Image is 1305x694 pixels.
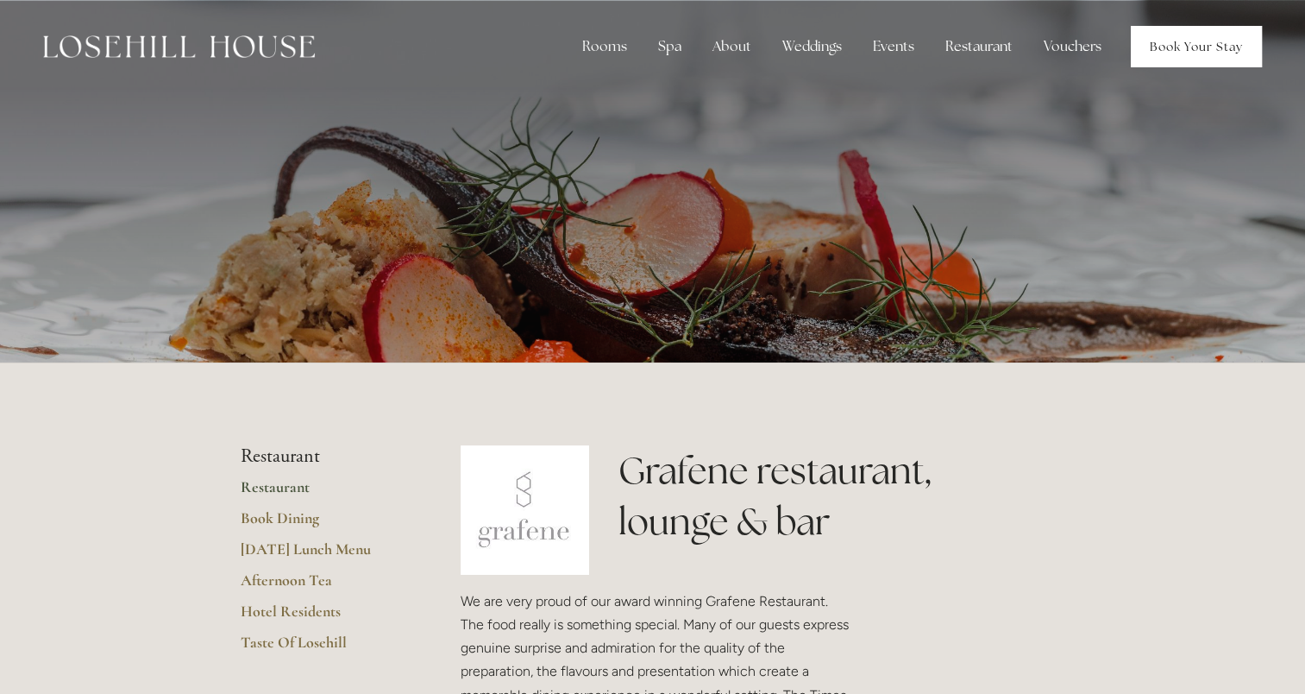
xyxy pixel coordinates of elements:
[644,29,695,64] div: Spa
[699,29,765,64] div: About
[241,571,405,602] a: Afternoon Tea
[1030,29,1115,64] a: Vouchers
[241,508,405,539] a: Book Dining
[769,29,856,64] div: Weddings
[241,445,405,468] li: Restaurant
[241,633,405,664] a: Taste Of Losehill
[241,602,405,633] a: Hotel Residents
[43,35,315,58] img: Losehill House
[859,29,928,64] div: Events
[241,477,405,508] a: Restaurant
[618,445,1064,547] h1: Grafene restaurant, lounge & bar
[932,29,1026,64] div: Restaurant
[568,29,641,64] div: Rooms
[461,445,590,575] img: grafene.jpg
[241,539,405,571] a: [DATE] Lunch Menu
[1131,26,1262,67] a: Book Your Stay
